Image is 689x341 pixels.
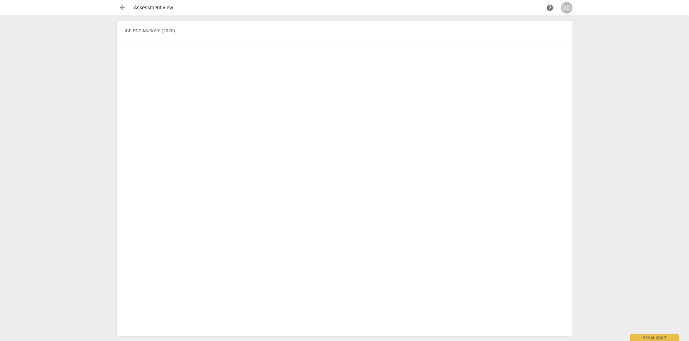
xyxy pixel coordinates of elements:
[134,5,544,11] div: Assessment view
[544,2,556,14] a: Help
[561,2,572,14] button: DG
[122,26,567,44] th: ICF PCC Markers (2020)
[546,4,554,12] span: help
[119,4,127,12] span: arrow_back
[630,334,679,341] div: Ask support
